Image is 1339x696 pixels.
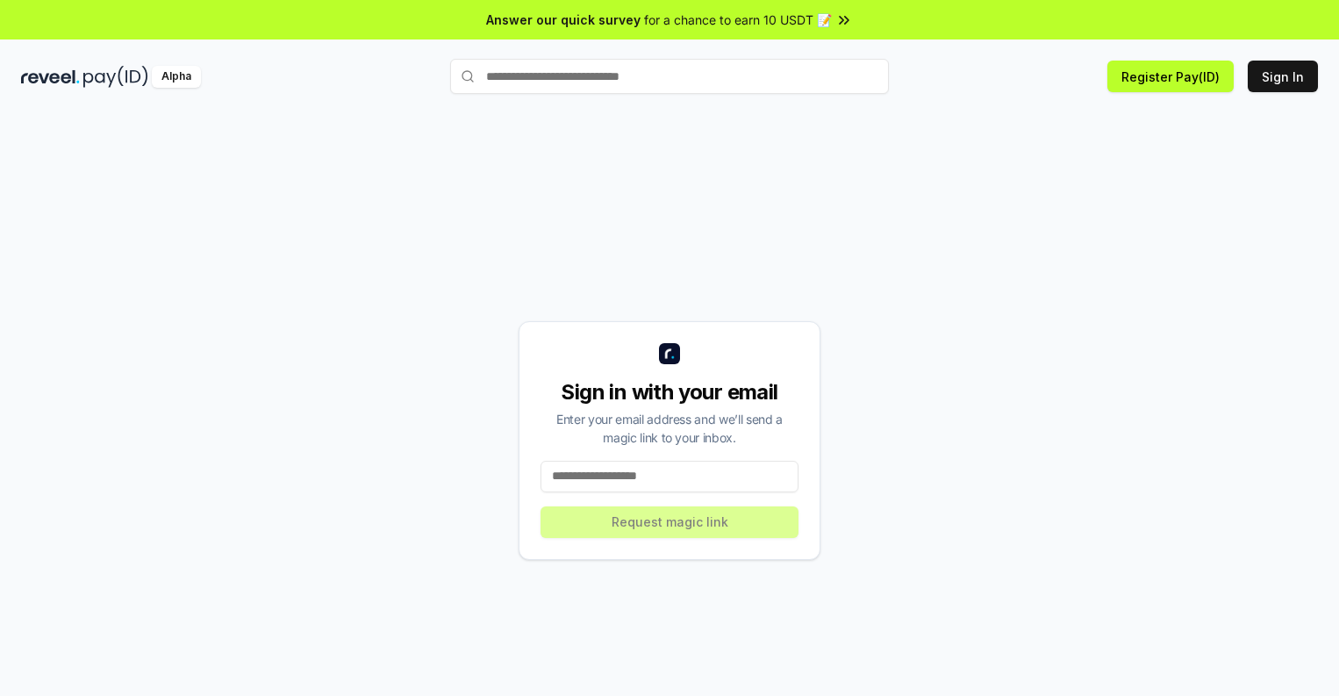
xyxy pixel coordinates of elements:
div: Enter your email address and we’ll send a magic link to your inbox. [541,410,798,447]
div: Alpha [152,66,201,88]
img: reveel_dark [21,66,80,88]
img: logo_small [659,343,680,364]
button: Register Pay(ID) [1107,61,1234,92]
span: Answer our quick survey [486,11,641,29]
img: pay_id [83,66,148,88]
button: Sign In [1248,61,1318,92]
div: Sign in with your email [541,378,798,406]
span: for a chance to earn 10 USDT 📝 [644,11,832,29]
